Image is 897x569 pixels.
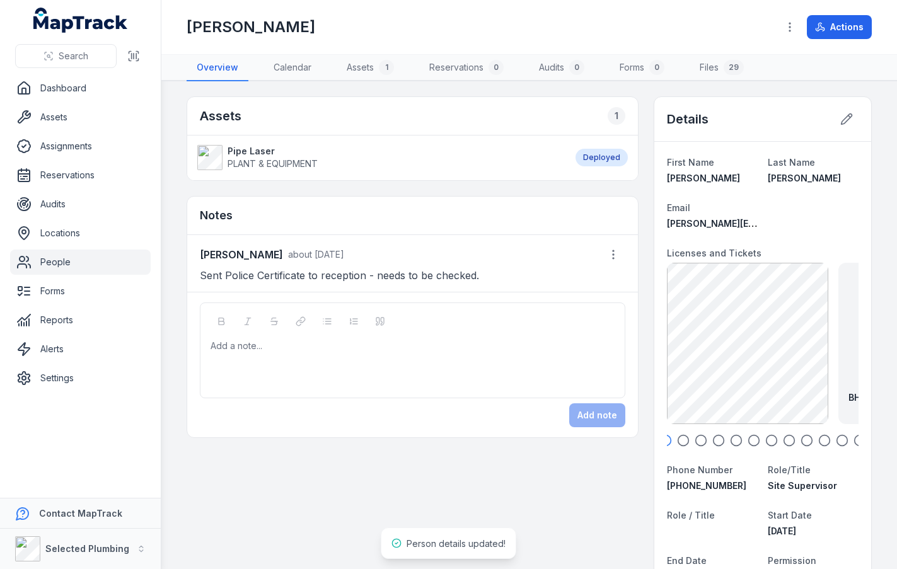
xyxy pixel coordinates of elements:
[15,44,117,68] button: Search
[200,267,625,284] p: Sent Police Certificate to reception - needs to be checked.
[197,145,563,170] a: Pipe LaserPLANT & EQUIPMENT
[768,510,812,520] span: Start Date
[768,464,811,475] span: Role/Title
[33,8,128,33] a: MapTrack
[200,207,233,224] h3: Notes
[667,464,732,475] span: Phone Number
[187,17,315,37] h1: [PERSON_NAME]
[667,202,690,213] span: Email
[768,555,816,566] span: Permission
[608,107,625,125] div: 1
[10,76,151,101] a: Dashboard
[337,55,404,81] a: Assets1
[10,279,151,304] a: Forms
[768,480,837,491] span: Site Supervisor
[228,145,318,158] strong: Pipe Laser
[10,336,151,362] a: Alerts
[667,248,761,258] span: Licenses and Tickets
[667,173,740,183] span: [PERSON_NAME]
[288,249,344,260] time: 7/11/2025, 1:06:53 PM
[10,307,151,333] a: Reports
[10,221,151,246] a: Locations
[768,173,841,183] span: [PERSON_NAME]
[610,55,674,81] a: Forms0
[724,60,744,75] div: 29
[576,149,628,166] div: Deployed
[228,158,318,169] span: PLANT & EQUIPMENT
[489,60,504,75] div: 0
[200,107,241,125] h2: Assets
[690,55,754,81] a: Files29
[768,526,796,536] span: [DATE]
[10,192,151,217] a: Audits
[45,543,129,554] strong: Selected Plumbing
[10,250,151,275] a: People
[529,55,594,81] a: Audits0
[10,365,151,391] a: Settings
[667,510,715,520] span: Role / Title
[667,555,707,566] span: End Date
[288,249,344,260] span: about [DATE]
[263,55,321,81] a: Calendar
[187,55,248,81] a: Overview
[649,60,664,75] div: 0
[667,110,709,128] h2: Details
[407,538,506,549] span: Person details updated!
[379,60,394,75] div: 1
[39,508,122,519] strong: Contact MapTrack
[10,134,151,159] a: Assignments
[768,526,796,536] time: 4/17/2023, 12:00:00 AM
[667,480,746,491] span: [PHONE_NUMBER]
[667,218,892,229] span: [PERSON_NAME][EMAIL_ADDRESS][DOMAIN_NAME]
[667,157,714,168] span: First Name
[569,60,584,75] div: 0
[59,50,88,62] span: Search
[768,157,815,168] span: Last Name
[10,105,151,130] a: Assets
[807,15,872,39] button: Actions
[200,247,283,262] strong: [PERSON_NAME]
[419,55,514,81] a: Reservations0
[10,163,151,188] a: Reservations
